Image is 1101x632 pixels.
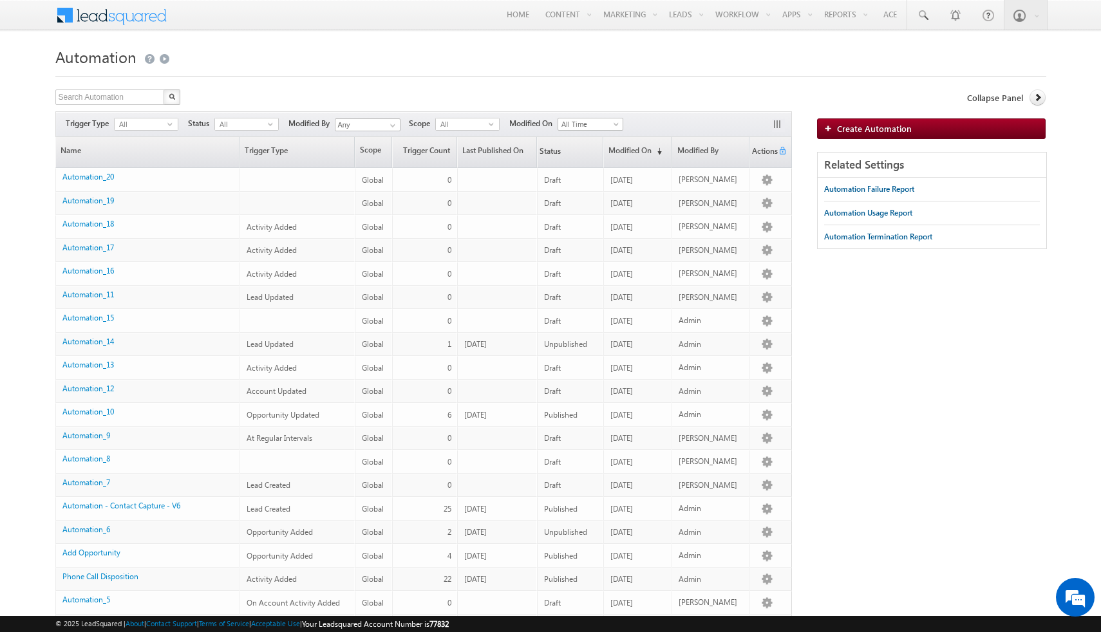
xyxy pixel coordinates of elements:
[362,480,384,490] span: Global
[247,433,312,443] span: At Regular Intervals
[362,574,384,584] span: Global
[679,526,744,538] div: Admin
[544,222,561,232] span: Draft
[362,527,384,537] span: Global
[679,573,744,585] div: Admin
[247,339,294,349] span: Lead Updated
[447,551,451,561] span: 4
[62,196,114,205] a: Automation_19
[62,219,114,228] a: Automation_18
[610,480,633,490] span: [DATE]
[115,118,167,130] span: All
[62,572,138,581] a: Phone Call Disposition
[824,225,932,248] a: Automation Termination Report
[610,574,633,584] span: [DATE]
[240,137,354,167] a: Trigger Type
[464,551,487,561] span: [DATE]
[362,175,384,185] span: Global
[247,504,290,514] span: Lead Created
[302,619,449,629] span: Your Leadsquared Account Number is
[62,337,114,346] a: Automation_14
[62,548,120,557] a: Add Opportunity
[447,410,451,420] span: 6
[544,480,561,490] span: Draft
[679,432,744,444] div: [PERSON_NAME]
[544,269,561,279] span: Draft
[268,121,278,127] span: select
[188,118,214,129] span: Status
[362,386,384,396] span: Global
[610,433,633,443] span: [DATE]
[355,137,392,167] span: Scope
[544,551,578,561] span: Published
[447,598,451,608] span: 0
[447,480,451,490] span: 0
[464,574,487,584] span: [DATE]
[444,574,451,584] span: 22
[679,503,744,514] div: Admin
[247,410,319,420] span: Opportunity Updated
[429,619,449,629] span: 77832
[447,316,451,326] span: 0
[199,619,249,627] a: Terms of Service
[558,118,619,130] span: All Time
[55,618,449,630] span: © 2025 LeadSquared | | | | |
[362,433,384,443] span: Global
[464,410,487,420] span: [DATE]
[55,46,136,67] span: Automation
[544,292,561,302] span: Draft
[62,360,114,369] a: Automation_13
[652,146,662,156] span: (sorted descending)
[824,201,912,225] a: Automation Usage Report
[62,266,114,275] a: Automation_16
[679,409,744,420] div: Admin
[824,178,914,201] a: Automation Failure Report
[558,118,623,131] a: All Time
[56,137,239,167] a: Name
[544,175,561,185] span: Draft
[126,619,144,627] a: About
[383,119,399,132] a: Show All Items
[447,386,451,396] span: 0
[362,222,384,232] span: Global
[393,137,456,167] a: Trigger Count
[679,550,744,561] div: Admin
[66,118,114,129] span: Trigger Type
[544,598,561,608] span: Draft
[818,153,1046,178] div: Related Settings
[464,527,487,537] span: [DATE]
[544,504,578,514] span: Published
[679,174,744,185] div: [PERSON_NAME]
[679,597,744,608] div: [PERSON_NAME]
[750,138,778,167] span: Actions
[544,433,561,443] span: Draft
[544,386,561,396] span: Draft
[362,245,384,255] span: Global
[544,316,561,326] span: Draft
[247,269,297,279] span: Activity Added
[610,363,633,373] span: [DATE]
[247,386,306,396] span: Account Updated
[679,221,744,232] div: [PERSON_NAME]
[544,574,578,584] span: Published
[679,386,744,397] div: Admin
[610,527,633,537] span: [DATE]
[679,479,744,491] div: [PERSON_NAME]
[679,198,744,209] div: [PERSON_NAME]
[362,457,384,467] span: Global
[247,527,313,537] span: Opportunity Added
[362,410,384,420] span: Global
[610,316,633,326] span: [DATE]
[362,269,384,279] span: Global
[679,292,744,303] div: [PERSON_NAME]
[679,456,744,467] div: [PERSON_NAME]
[247,222,297,232] span: Activity Added
[679,268,744,279] div: [PERSON_NAME]
[62,243,114,252] a: Automation_17
[610,222,633,232] span: [DATE]
[167,121,178,127] span: select
[824,231,932,243] div: Automation Termination Report
[447,175,451,185] span: 0
[146,619,197,627] a: Contact Support
[544,363,561,373] span: Draft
